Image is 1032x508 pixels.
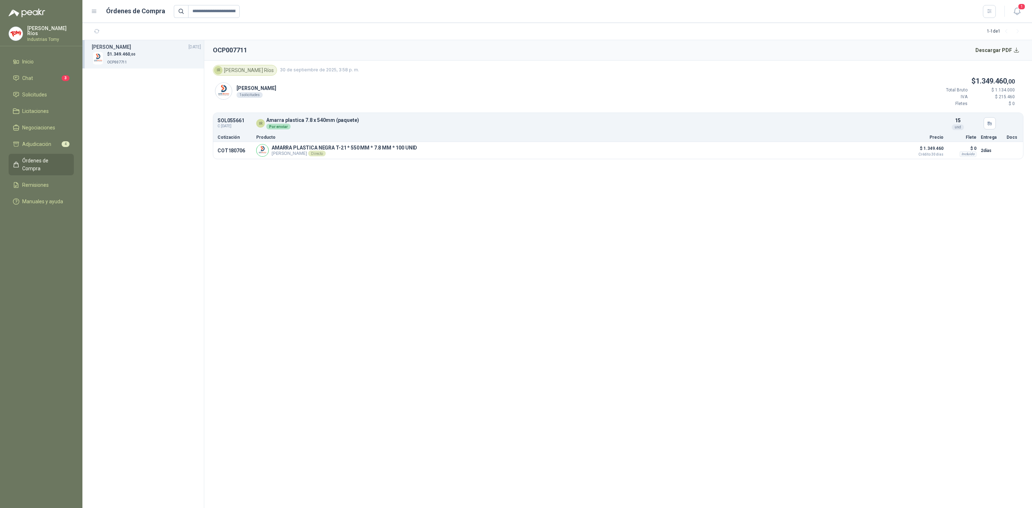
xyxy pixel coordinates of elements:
[948,135,976,139] p: Flete
[215,83,232,99] img: Company Logo
[107,60,127,64] span: OCP007711
[9,88,74,101] a: Solicitudes
[92,52,104,65] img: Company Logo
[236,92,263,98] div: 1 solicitudes
[188,44,201,51] span: [DATE]
[22,198,63,205] span: Manuales y ayuda
[236,84,276,92] p: [PERSON_NAME]
[22,74,33,82] span: Chat
[908,135,943,139] p: Precio
[1010,5,1023,18] button: 1
[27,37,74,42] p: Industrias Tomy
[106,6,165,16] h1: Órdenes de Compra
[924,100,967,107] p: Fletes
[22,140,51,148] span: Adjudicación
[971,43,1024,57] button: Descargar PDF
[218,123,244,129] span: C: [DATE]
[924,76,1015,87] p: $
[908,144,943,156] p: $ 1.349.460
[9,178,74,192] a: Remisiones
[9,137,74,151] a: Adjudicación4
[213,45,247,55] h2: OCP007711
[981,146,1002,155] p: 2 días
[22,58,34,66] span: Inicio
[1007,135,1019,139] p: Docs
[9,71,74,85] a: Chat3
[981,135,1002,139] p: Entrega
[9,104,74,118] a: Licitaciones
[130,52,135,56] span: ,00
[955,117,961,124] p: 15
[257,144,268,156] img: Company Logo
[972,94,1015,100] p: $ 215.460
[22,91,47,99] span: Solicitudes
[22,181,49,189] span: Remisiones
[266,124,291,129] div: Por enviar
[280,67,359,73] span: 30 de septiembre de 2025, 3:58 p. m.
[9,121,74,134] a: Negociaciones
[1018,3,1026,10] span: 1
[92,43,201,66] a: [PERSON_NAME][DATE] Company Logo$1.349.460,00OCP007711
[972,100,1015,107] p: $ 0
[948,144,976,153] p: $ 0
[924,87,967,94] p: Total Bruto
[9,55,74,68] a: Inicio
[952,124,964,130] div: und
[272,145,417,151] p: AMARRA PLASTICA NEGRA T-21 * 550 MM * 7.8 MM * 100 UNID
[62,75,70,81] span: 3
[272,151,417,156] p: [PERSON_NAME]
[9,27,23,41] img: Company Logo
[27,26,74,36] p: [PERSON_NAME] Ríos
[256,119,265,128] div: IR
[1007,78,1015,85] span: ,00
[987,26,1023,37] div: 1 - 1 de 1
[218,118,244,123] p: SOL055661
[110,52,135,57] span: 1.349.460
[22,107,49,115] span: Licitaciones
[214,66,223,75] div: IR
[92,43,131,51] h3: [PERSON_NAME]
[22,124,55,132] span: Negociaciones
[9,195,74,208] a: Manuales y ayuda
[62,141,70,147] span: 4
[9,9,45,17] img: Logo peakr
[908,153,943,156] span: Crédito 30 días
[213,65,277,76] div: [PERSON_NAME] Ríos
[22,157,67,172] span: Órdenes de Compra
[218,135,252,139] p: Cotización
[266,118,359,123] p: Amarra plastica 7.8 x 540mm (paquete)
[972,87,1015,94] p: $ 1.134.000
[256,135,903,139] p: Producto
[976,77,1015,85] span: 1.349.460
[9,154,74,175] a: Órdenes de Compra
[218,148,252,153] p: COT180706
[960,151,976,157] div: Incluido
[924,94,967,100] p: IVA
[308,151,325,156] div: Directo
[107,51,135,58] p: $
